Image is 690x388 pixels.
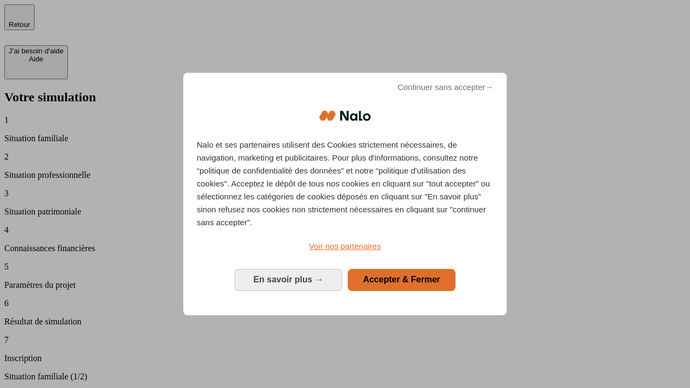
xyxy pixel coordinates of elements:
[397,81,493,94] span: Continuer sans accepter→
[348,269,456,290] button: Accepter & Fermer: Accepter notre traitement des données et fermer
[183,73,507,315] div: Bienvenue chez Nalo Gestion du consentement
[197,240,493,253] a: Voir nos partenaires
[253,275,323,284] span: En savoir plus →
[309,241,381,251] span: Voir nos partenaires
[234,269,342,290] button: En savoir plus: Configurer vos consentements
[319,100,371,132] img: Logo
[197,138,493,229] p: Nalo et ses partenaires utilisent des Cookies strictement nécessaires, de navigation, marketing e...
[363,275,440,284] span: Accepter & Fermer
